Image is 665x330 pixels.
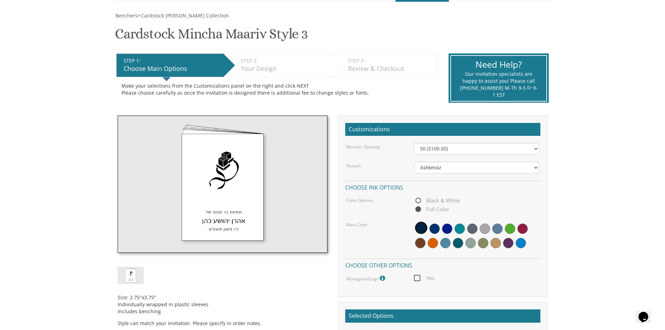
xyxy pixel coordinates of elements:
[345,181,540,193] h4: Choose ink options
[118,308,327,315] li: Includes benching
[346,144,380,150] label: Bencher Quantity
[346,222,368,228] label: Main Color
[116,12,138,19] span: Benchers
[118,294,327,301] li: Size: 2.75"x3.75"
[460,71,538,98] div: Our invitation specialists are happy to assist you! Please call [PHONE_NUMBER] M-Th 9-5 Fr 9-1 EST
[140,12,229,19] a: Cardstock [PERSON_NAME] Collection
[348,57,434,64] div: STEP 3:
[414,274,434,283] span: Yes
[118,116,327,253] img: cardstock-mm-style3.jpg
[124,64,220,73] div: Choose Main Options
[115,12,138,19] a: Benchers
[346,163,361,169] label: Nusach
[124,57,220,64] div: STEP 1:
[118,301,327,308] li: Individually wrapped in plastic sleeves
[345,123,540,136] h2: Customizations
[118,284,327,327] div: Style can match your invitation. Please specify in order notes.
[141,12,229,19] span: Cardstock [PERSON_NAME] Collection
[115,26,308,47] h1: Cardstock Mincha Maariv Style 3
[346,274,387,283] label: Monogram/Logo
[346,197,373,203] label: Color Options
[241,57,327,64] div: STEP 2:
[138,12,229,19] span: >
[414,196,460,205] span: Black & White
[636,302,658,323] iframe: chat widget
[118,267,144,284] img: cardstock-mm-style3.jpg
[345,258,540,271] h4: Choose other options
[121,82,433,96] div: Make your selections from the Customizations panel on the right and click NEXT Please choose care...
[241,64,327,73] div: Your Design
[348,64,434,73] div: Review & Checkout
[345,309,540,323] h2: Selected Options
[460,58,538,71] div: Need Help?
[414,205,449,214] span: Full Color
